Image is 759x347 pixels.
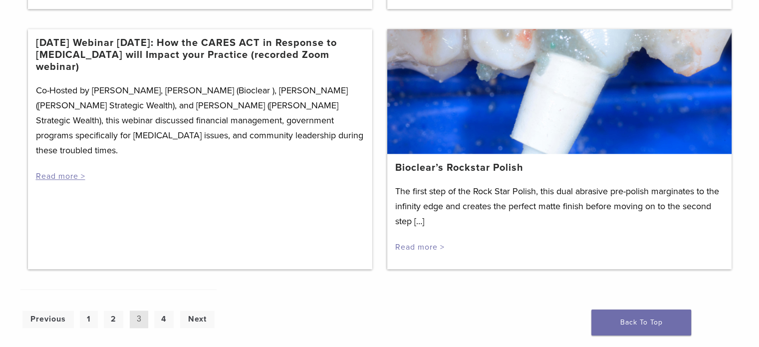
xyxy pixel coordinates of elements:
[36,171,85,181] a: Read more >
[22,311,74,328] a: Previous
[154,311,174,328] a: Page 4
[104,311,123,328] a: Page 2
[395,242,445,252] a: Read more >
[36,83,364,158] p: Co-Hosted by [PERSON_NAME], [PERSON_NAME] (Bioclear ), [PERSON_NAME] ([PERSON_NAME] Strategic Wea...
[36,37,364,73] a: [DATE] Webinar [DATE]: How the CARES ACT in Response to [MEDICAL_DATA] will Impact your Practice ...
[180,311,215,328] a: Next
[395,184,724,229] p: The first step of the Rock Star Polish, this dual abrasive pre-polish marginates to the infinity ...
[80,311,98,328] a: Page 1
[130,311,148,328] span: Page 3
[591,310,691,336] a: Back To Top
[395,162,523,174] a: Bioclear’s Rockstar Polish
